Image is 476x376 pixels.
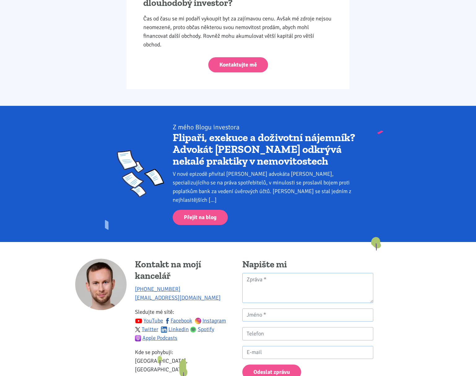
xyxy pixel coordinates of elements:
a: Twitter [135,326,158,333]
img: linkedin.svg [161,326,167,333]
a: Instagram [195,317,226,324]
img: apple-podcasts.png [135,335,141,341]
h4: Kontakt na mojí kancelář [135,259,234,282]
a: YouTube [135,317,163,324]
div: V nové epizodě přivítal [PERSON_NAME] advokáta [PERSON_NAME], specializujícího se na práva spotře... [173,170,359,204]
img: fb.svg [164,318,171,324]
a: Flipaři, exekuce a doživotní nájemník? Advokát [PERSON_NAME] odkrývá nekalé praktiky v nemovitostech [173,131,355,167]
input: Telefon [242,327,373,340]
p: Sledujte mé sítě: [135,308,234,342]
h4: Napište mi [242,259,373,270]
img: youtube.svg [135,317,142,325]
a: [PHONE_NUMBER] [135,286,180,292]
a: Přejít na blog [173,210,228,225]
a: Linkedin [161,326,189,333]
a: Spotify [190,326,214,333]
img: spotify.png [190,326,196,333]
a: [EMAIL_ADDRESS][DOMAIN_NAME] [135,294,221,301]
div: Z mého Blogu investora [173,123,359,132]
img: ig.svg [195,318,201,324]
p: Kde se pohybuji: [GEOGRAPHIC_DATA], [GEOGRAPHIC_DATA] [135,348,234,374]
a: Kontaktujte mě [208,57,268,72]
input: Jméno * [242,309,373,322]
a: Apple Podcasts [135,335,178,341]
input: E-mail [242,346,373,359]
img: twitter.svg [135,327,141,332]
a: Facebook [164,317,192,324]
img: Tomáš Kučera [75,259,127,310]
p: Čas od času se mi podaří vykoupit byt za zajímavou cenu. Avšak mé zdroje nejsou neomezené, proto ... [143,14,333,49]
